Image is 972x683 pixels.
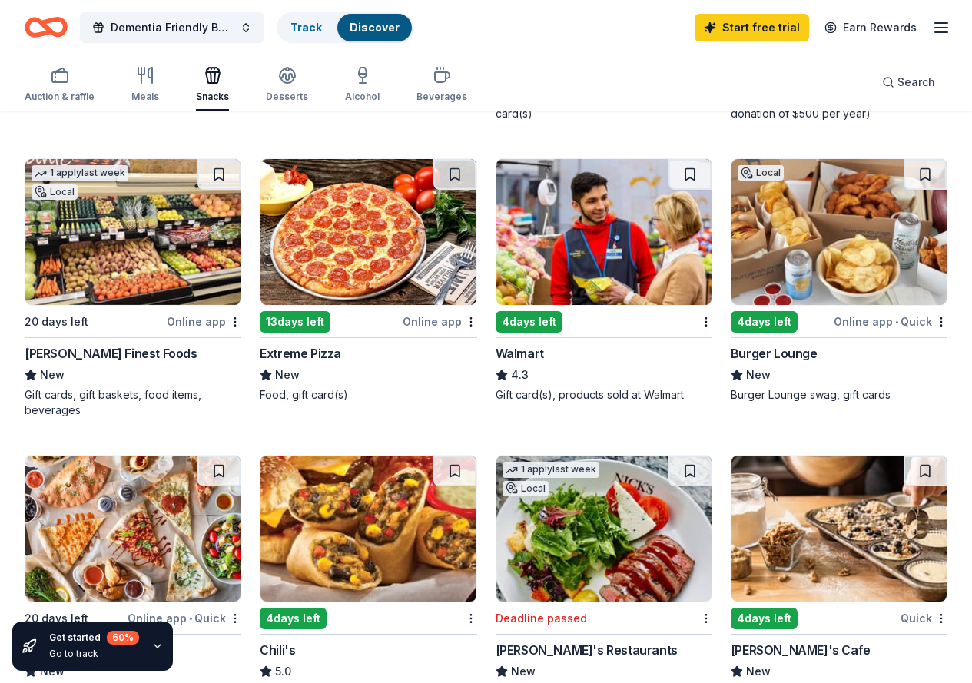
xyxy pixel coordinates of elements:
button: TrackDiscover [277,12,413,43]
button: Desserts [266,60,308,111]
a: Image for Walmart4days leftWalmart4.3Gift card(s), products sold at Walmart [496,158,712,403]
div: Local [32,184,78,200]
div: [PERSON_NAME] Finest Foods [25,344,197,363]
a: Earn Rewards [815,14,926,41]
img: Image for Burger Lounge [731,159,947,305]
a: Image for Extreme Pizza13days leftOnline appExtreme PizzaNewFood, gift card(s) [260,158,476,403]
div: 1 apply last week [32,165,128,181]
div: Local [503,481,549,496]
div: Go to track [49,648,139,660]
div: Online app [167,312,241,331]
span: New [746,366,771,384]
button: Auction & raffle [25,60,95,111]
div: Walmart [496,344,544,363]
div: Gift cards, gift baskets, food items, beverages [25,387,241,418]
button: Dementia Friendly Barin Awareness [80,12,264,43]
div: Chili's [260,641,295,659]
div: Local [738,165,784,181]
span: New [746,662,771,681]
div: 4 days left [260,608,327,629]
div: Auction & raffle [25,91,95,103]
button: Beverages [416,60,467,111]
div: Beverages [416,91,467,103]
img: Image for Chili's [260,456,476,602]
div: Deadline passed [496,609,587,628]
div: Quick [901,608,947,628]
div: Get started [49,631,139,645]
div: Burger Lounge [731,344,818,363]
div: Online app Quick [834,312,947,331]
button: Snacks [196,60,229,111]
div: Meals [131,91,159,103]
span: 4.3 [511,366,529,384]
img: Image for Nick's Restaurants [496,456,712,602]
span: New [40,366,65,384]
div: Food, gift card(s) [260,387,476,403]
span: 5.0 [275,662,291,681]
a: Image for Jensen’s Finest Foods1 applylast weekLocal20 days leftOnline app[PERSON_NAME] Finest Fo... [25,158,241,418]
a: Home [25,9,68,45]
a: Start free trial [695,14,809,41]
div: 13 days left [260,311,330,333]
div: [PERSON_NAME]'s Restaurants [496,641,678,659]
div: Gift card(s), products sold at Walmart [496,387,712,403]
img: Image for Extreme Pizza [260,159,476,305]
div: [PERSON_NAME]'s Cafe [731,641,871,659]
button: Alcohol [345,60,380,111]
span: New [511,662,536,681]
div: 1 apply last week [503,462,599,478]
div: Desserts [266,91,308,103]
a: Discover [350,21,400,34]
div: 60 % [107,631,139,645]
img: Image for Walmart [496,159,712,305]
a: Track [290,21,322,34]
div: Burger Lounge swag, gift cards [731,387,947,403]
div: Alcohol [345,91,380,103]
div: 4 days left [496,311,562,333]
span: Dementia Friendly Barin Awareness [111,18,234,37]
button: Search [870,67,947,98]
img: Image for Jensen’s Finest Foods [25,159,241,305]
span: Search [897,73,935,91]
div: 4 days left [731,311,798,333]
div: 4 days left [731,608,798,629]
img: Image for Mimi's Cafe [731,456,947,602]
div: Online app Quick [128,608,241,628]
a: Image for Burger LoungeLocal4days leftOnline app•QuickBurger LoungeNewBurger Lounge swag, gift cards [731,158,947,403]
div: 20 days left [25,313,88,331]
div: Snacks [196,91,229,103]
button: Meals [131,60,159,111]
div: Online app [403,312,477,331]
img: Image for Flippin' Pizza [25,456,241,602]
span: • [895,316,898,328]
span: New [275,366,300,384]
div: Extreme Pizza [260,344,341,363]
